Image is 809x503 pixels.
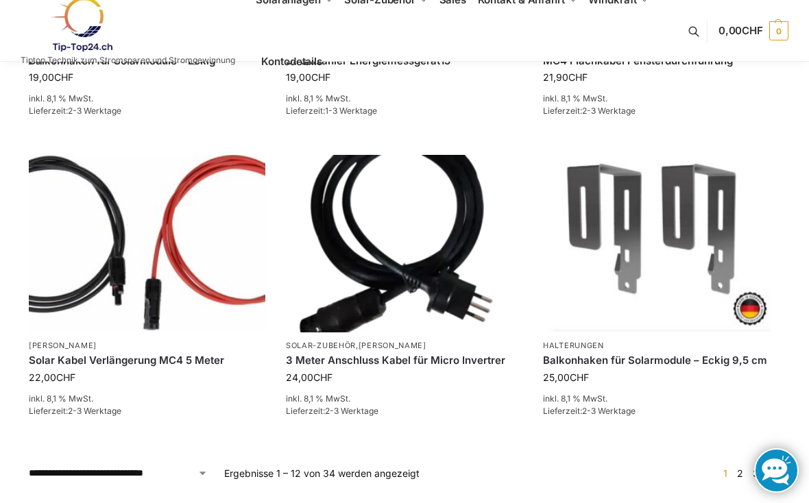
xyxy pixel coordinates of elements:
[543,155,780,332] img: Balkonhaken eckig
[29,393,265,405] p: inkl. 8,1 % MwSt.
[325,106,377,116] span: 1-3 Werktage
[719,10,788,51] a: 0,00CHF 0
[261,55,322,68] span: Kontodetails
[29,93,265,105] p: inkl. 8,1 % MwSt.
[543,354,780,367] a: Balkonhaken für Solarmodule – Eckig 9,5 cm
[582,406,636,416] span: 2-3 Werktage
[749,467,762,479] a: Seite 3
[543,406,636,416] span: Lieferzeit:
[286,371,333,383] bdi: 24,00
[720,467,731,479] span: Seite 1
[543,371,589,383] bdi: 25,00
[286,354,522,367] a: 3 Meter Anschluss Kabel für Micro Invertrer
[286,406,378,416] span: Lieferzeit:
[313,371,333,383] span: CHF
[29,371,75,383] bdi: 22,00
[21,56,235,64] p: Tiptop Technik zum Stromsparen und Stromgewinnung
[543,93,780,105] p: inkl. 8,1 % MwSt.
[29,71,73,83] bdi: 19,00
[29,354,265,367] a: Solar Kabel Verlängerung MC4 5 Meter
[29,406,121,416] span: Lieferzeit:
[286,341,522,351] p: ,
[68,406,121,416] span: 2-3 Werktage
[359,341,426,350] a: [PERSON_NAME]
[582,106,636,116] span: 2-3 Werktage
[29,106,121,116] span: Lieferzeit:
[54,71,73,83] span: CHF
[734,467,747,479] a: Seite 2
[543,393,780,405] p: inkl. 8,1 % MwSt.
[543,106,636,116] span: Lieferzeit:
[286,155,522,332] img: Anschlusskabel-3meter
[256,31,328,93] a: Kontodetails
[715,466,780,480] nav: Produkt-Seitennummerierung
[29,466,208,480] select: Shop-Reihenfolge
[769,21,788,40] span: 0
[286,341,356,350] a: Solar-Zubehör
[29,341,97,350] a: [PERSON_NAME]
[29,155,265,332] img: Solar-Verlängerungskabel, MC4
[742,24,763,37] span: CHF
[286,106,377,116] span: Lieferzeit:
[570,371,589,383] span: CHF
[224,466,420,480] p: Ergebnisse 1 – 12 von 34 werden angezeigt
[543,341,604,350] a: Halterungen
[286,93,522,105] p: inkl. 8,1 % MwSt.
[68,106,121,116] span: 2-3 Werktage
[325,406,378,416] span: 2-3 Werktage
[719,24,763,37] span: 0,00
[56,371,75,383] span: CHF
[286,393,522,405] p: inkl. 8,1 % MwSt.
